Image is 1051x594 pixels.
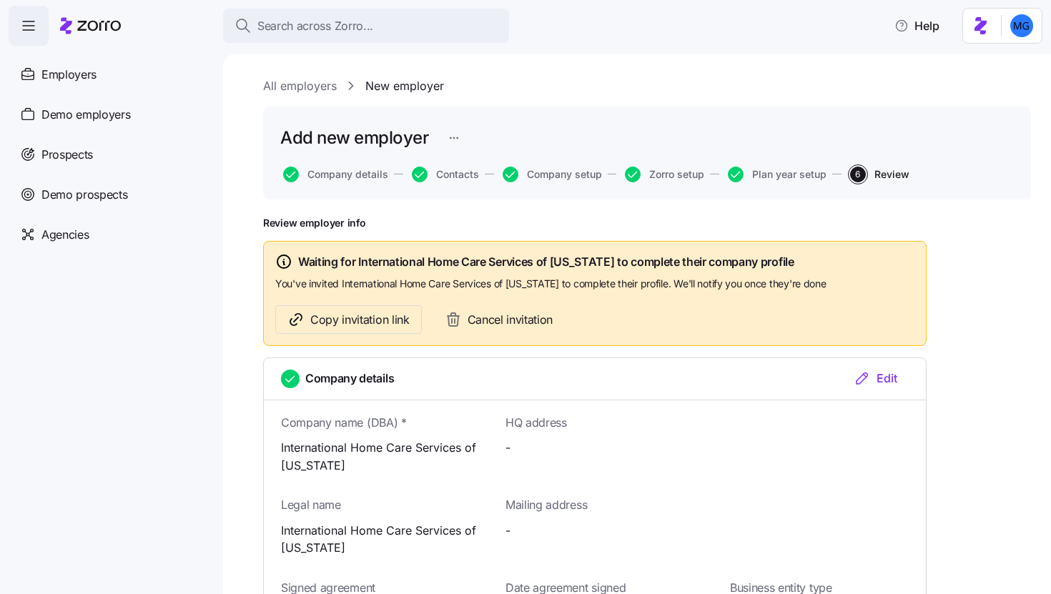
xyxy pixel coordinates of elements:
span: International Home Care Services of [US_STATE] [281,522,477,558]
span: Plan year setup [752,169,827,179]
span: You've invited International Home Care Services of [US_STATE] to complete their profile. We'll no... [275,277,914,291]
h1: Add new employer [280,127,428,149]
a: Company setup [500,167,602,182]
span: Mailing address [505,496,587,514]
button: Cancel invitation [433,307,565,333]
a: All employers [263,77,337,95]
img: 61c362f0e1d336c60eacb74ec9823875 [1010,14,1033,37]
button: Edit [842,370,909,387]
a: Company details [280,167,388,182]
button: Company setup [503,167,602,182]
a: Agencies [9,214,212,254]
span: 6 [850,167,866,182]
span: Demo employers [41,106,131,124]
span: HQ address [505,414,567,432]
span: Waiting for International Home Care Services of [US_STATE] to complete their company profile [298,253,794,271]
button: Search across Zorro... [223,9,509,43]
div: Edit [854,370,897,387]
button: Contacts [412,167,479,182]
span: Company details [307,169,388,179]
span: Prospects [41,146,93,164]
span: Help [894,17,939,34]
a: Zorro setup [622,167,704,182]
a: Contacts [409,167,479,182]
button: 6Review [850,167,909,182]
span: Employers [41,66,97,84]
h1: Review employer info [263,217,927,229]
span: Review [874,169,909,179]
span: Company name (DBA) * [281,414,407,432]
a: Employers [9,54,212,94]
a: Demo employers [9,94,212,134]
button: Plan year setup [728,167,827,182]
span: - [505,439,926,457]
button: Help [883,11,951,40]
a: Plan year setup [725,167,827,182]
span: Copy invitation link [310,311,410,329]
span: Company details [305,370,394,387]
a: Demo prospects [9,174,212,214]
span: International Home Care Services of [US_STATE] [281,439,477,475]
span: Demo prospects [41,186,128,204]
a: Prospects [9,134,212,174]
span: Agencies [41,226,89,244]
span: Zorro setup [649,169,704,179]
button: Copy invitation link [275,305,422,334]
span: Legal name [281,496,341,514]
button: Zorro setup [625,167,704,182]
span: Search across Zorro... [257,17,373,35]
span: - [505,522,926,540]
span: Contacts [436,169,479,179]
button: Company details [283,167,388,182]
a: New employer [365,77,444,95]
span: Company setup [527,169,602,179]
span: Cancel invitation [468,311,553,329]
a: 6Review [847,167,909,182]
